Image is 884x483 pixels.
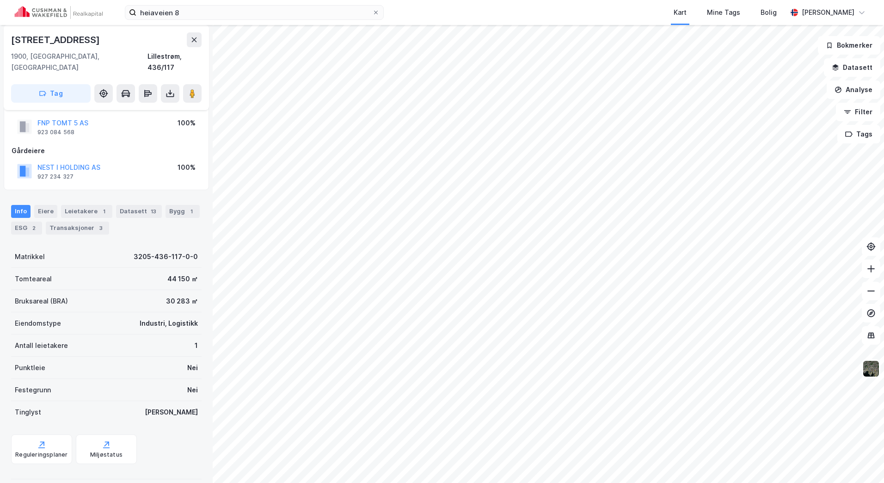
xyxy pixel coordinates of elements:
div: Transaksjoner [46,222,109,235]
div: Eiere [34,205,57,218]
div: Kart [674,7,687,18]
div: 44 150 ㎡ [167,273,198,285]
div: Gårdeiere [12,145,201,156]
div: Tinglyst [15,407,41,418]
button: Tags [837,125,880,143]
div: Festegrunn [15,384,51,396]
div: Bygg [166,205,200,218]
div: Info [11,205,31,218]
div: [PERSON_NAME] [802,7,854,18]
div: Kontrollprogram for chat [838,439,884,483]
div: 1 [195,340,198,351]
div: ESG [11,222,42,235]
div: Antall leietakere [15,340,68,351]
div: Lillestrøm, 436/117 [147,51,202,73]
iframe: Chat Widget [838,439,884,483]
div: Bruksareal (BRA) [15,296,68,307]
div: 13 [149,207,158,216]
div: 1 [187,207,196,216]
div: 100% [178,118,196,129]
div: Bolig [761,7,777,18]
div: [STREET_ADDRESS] [11,32,102,47]
div: Punktleie [15,362,45,373]
button: Bokmerker [818,36,880,55]
div: 1900, [GEOGRAPHIC_DATA], [GEOGRAPHIC_DATA] [11,51,147,73]
div: Nei [187,384,198,396]
div: 2 [29,223,38,233]
div: 923 084 568 [37,129,74,136]
div: Industri, Logistikk [140,318,198,329]
div: Eiendomstype [15,318,61,329]
div: [PERSON_NAME] [145,407,198,418]
input: Søk på adresse, matrikkel, gårdeiere, leietakere eller personer [136,6,372,19]
div: 927 234 327 [37,173,74,180]
div: 30 283 ㎡ [166,296,198,307]
div: Matrikkel [15,251,45,262]
button: Datasett [824,58,880,77]
button: Filter [836,103,880,121]
img: cushman-wakefield-realkapital-logo.202ea83816669bd177139c58696a8fa1.svg [15,6,103,19]
div: Miljøstatus [90,451,123,458]
div: Nei [187,362,198,373]
div: 100% [178,162,196,173]
div: Datasett [116,205,162,218]
div: Tomteareal [15,273,52,285]
div: Mine Tags [707,7,740,18]
div: 1 [99,207,109,216]
button: Analyse [827,80,880,99]
div: Leietakere [61,205,112,218]
button: Tag [11,84,91,103]
div: 3 [96,223,105,233]
div: 3205-436-117-0-0 [134,251,198,262]
img: 9k= [862,360,880,378]
div: Reguleringsplaner [15,451,68,458]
